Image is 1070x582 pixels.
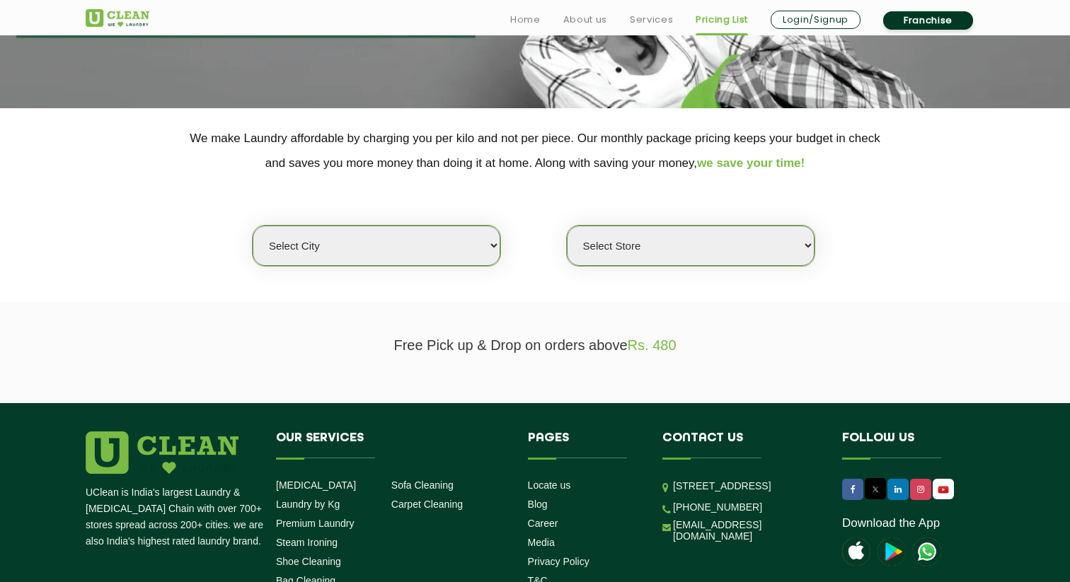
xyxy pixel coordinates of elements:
[696,11,748,28] a: Pricing List
[528,479,571,491] a: Locate us
[842,516,940,530] a: Download the App
[276,556,341,567] a: Shoe Cleaning
[883,11,973,30] a: Franchise
[673,519,821,542] a: [EMAIL_ADDRESS][DOMAIN_NAME]
[391,499,463,510] a: Carpet Cleaning
[276,499,340,510] a: Laundry by Kg
[662,431,821,458] h4: Contact us
[878,537,906,566] img: playstoreicon.png
[673,501,762,513] a: [PHONE_NUMBER]
[86,337,984,354] p: Free Pick up & Drop on orders above
[528,518,558,529] a: Career
[563,11,607,28] a: About us
[913,537,941,566] img: UClean Laundry and Dry Cleaning
[630,11,673,28] a: Services
[842,537,870,566] img: apple-icon.png
[628,337,677,353] span: Rs. 480
[86,431,238,474] img: logo.png
[771,11,861,29] a: Login/Signup
[86,9,149,27] img: UClean Laundry and Dry Cleaning
[528,499,548,510] a: Blog
[276,518,355,529] a: Premium Laundry
[86,126,984,175] p: We make Laundry affordable by charging you per kilo and not per piece. Our monthly package pricin...
[842,431,967,458] h4: Follow us
[697,156,805,170] span: we save your time!
[673,478,821,494] p: [STREET_ADDRESS]
[391,479,454,491] a: Sofa Cleaning
[510,11,541,28] a: Home
[276,431,507,458] h4: Our Services
[276,479,356,491] a: [MEDICAL_DATA]
[528,537,555,548] a: Media
[276,537,338,548] a: Steam Ironing
[86,484,265,549] p: UClean is India's largest Laundry & [MEDICAL_DATA] Chain with over 700+ stores spread across 200+...
[934,482,953,497] img: UClean Laundry and Dry Cleaning
[528,556,589,567] a: Privacy Policy
[528,431,642,458] h4: Pages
